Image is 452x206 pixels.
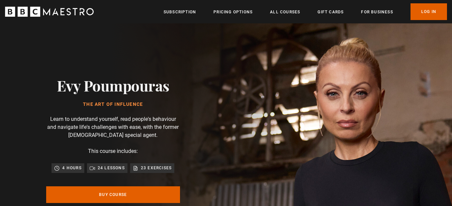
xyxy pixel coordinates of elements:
[57,77,169,94] h2: Evy Poumpouras
[5,7,94,17] svg: BBC Maestro
[57,102,169,107] h1: The Art of Influence
[361,9,393,15] a: For business
[88,147,138,155] p: This course includes:
[62,165,81,171] p: 4 hours
[270,9,300,15] a: All Courses
[141,165,172,171] p: 23 exercises
[98,165,125,171] p: 24 lessons
[213,9,253,15] a: Pricing Options
[411,3,447,20] a: Log In
[164,3,447,20] nav: Primary
[46,115,180,139] p: Learn to understand yourself, read people's behaviour and navigate life's challenges with ease, w...
[164,9,196,15] a: Subscription
[318,9,344,15] a: Gift Cards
